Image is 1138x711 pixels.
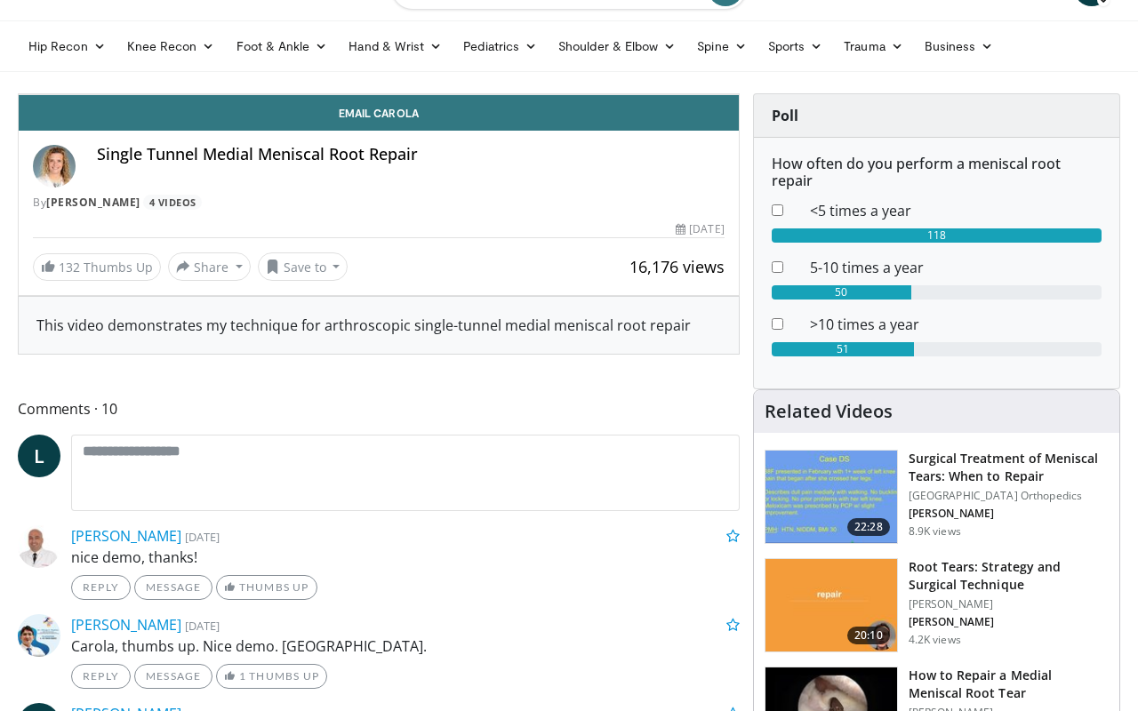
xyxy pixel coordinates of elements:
[909,667,1109,702] h3: How to Repair a Medial Meniscal Root Tear
[185,618,220,634] small: [DATE]
[134,575,212,600] a: Message
[772,228,1102,243] div: 118
[116,28,226,64] a: Knee Recon
[686,28,757,64] a: Spine
[909,633,961,647] p: 4.2K views
[134,664,212,689] a: Message
[765,558,1109,652] a: 20:10 Root Tears: Strategy and Surgical Technique [PERSON_NAME] [PERSON_NAME] 4.2K views
[71,547,740,568] p: nice demo, thanks!
[239,669,246,683] span: 1
[772,285,911,300] div: 50
[33,195,725,211] div: By
[143,195,202,210] a: 4 Videos
[772,106,798,125] strong: Poll
[216,575,317,600] a: Thumbs Up
[71,526,181,546] a: [PERSON_NAME]
[226,28,339,64] a: Foot & Ankle
[71,615,181,635] a: [PERSON_NAME]
[18,435,60,477] a: L
[18,614,60,657] img: Avatar
[772,156,1102,189] h6: How often do you perform a meniscal root repair
[59,259,80,276] span: 132
[185,529,220,545] small: [DATE]
[757,28,834,64] a: Sports
[71,664,131,689] a: Reply
[909,615,1109,629] p: [PERSON_NAME]
[909,450,1109,485] h3: Surgical Treatment of Meniscal Tears: When to Repair
[18,525,60,568] img: Avatar
[765,559,897,651] img: c4e7adc3-e1bb-45b8-8ec3-d6da9a633c9b.150x105_q85_crop-smart_upscale.jpg
[914,28,1005,64] a: Business
[909,507,1109,521] p: [PERSON_NAME]
[797,314,1115,335] dd: >10 times a year
[797,200,1115,221] dd: <5 times a year
[909,558,1109,594] h3: Root Tears: Strategy and Surgical Technique
[71,635,740,657] p: Carola, thumbs up. Nice demo. [GEOGRAPHIC_DATA].
[216,664,327,689] a: 1 Thumbs Up
[18,397,740,420] span: Comments 10
[71,575,131,600] a: Reply
[765,450,1109,544] a: 22:28 Surgical Treatment of Meniscal Tears: When to Repair [GEOGRAPHIC_DATA] Orthopedics [PERSON_...
[847,627,890,644] span: 20:10
[765,451,897,543] img: 73f26c0b-5ccf-44fc-8ea3-fdebfe20c8f0.150x105_q85_crop-smart_upscale.jpg
[909,597,1109,611] p: [PERSON_NAME]
[772,342,914,356] div: 51
[909,524,961,539] p: 8.9K views
[847,518,890,536] span: 22:28
[46,195,140,210] a: [PERSON_NAME]
[765,401,893,422] h4: Related Videos
[548,28,686,64] a: Shoulder & Elbow
[676,221,724,237] div: [DATE]
[797,257,1115,278] dd: 5-10 times a year
[19,94,739,95] video-js: Video Player
[833,28,914,64] a: Trauma
[453,28,548,64] a: Pediatrics
[33,253,161,281] a: 132 Thumbs Up
[18,28,116,64] a: Hip Recon
[258,252,349,281] button: Save to
[909,489,1109,503] p: [GEOGRAPHIC_DATA] Orthopedics
[33,145,76,188] img: Avatar
[19,95,739,131] a: Email Carola
[97,145,725,164] h4: Single Tunnel Medial Meniscal Root Repair
[168,252,251,281] button: Share
[36,315,721,336] div: This video demonstrates my technique for arthroscopic single-tunnel medial meniscal root repair
[629,256,725,277] span: 16,176 views
[338,28,453,64] a: Hand & Wrist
